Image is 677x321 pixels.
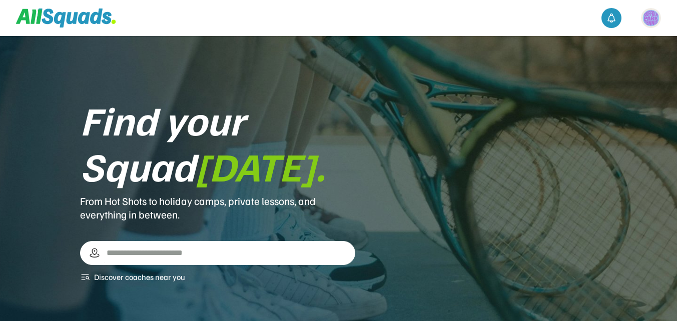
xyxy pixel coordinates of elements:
[80,96,355,188] div: Find your Squad
[641,8,661,28] img: https%3A%2F%2F94044dc9e5d3b3599ffa5e2d56a015ce.cdn.bubble.io%2Ff1759807320692x427724450159529660%...
[195,140,325,190] font: [DATE].
[606,13,616,23] img: bell-03%20%281%29.svg
[94,271,185,283] div: Discover coaches near you
[80,194,355,221] div: From Hot Shots to holiday camps, private lessons, and everything in between.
